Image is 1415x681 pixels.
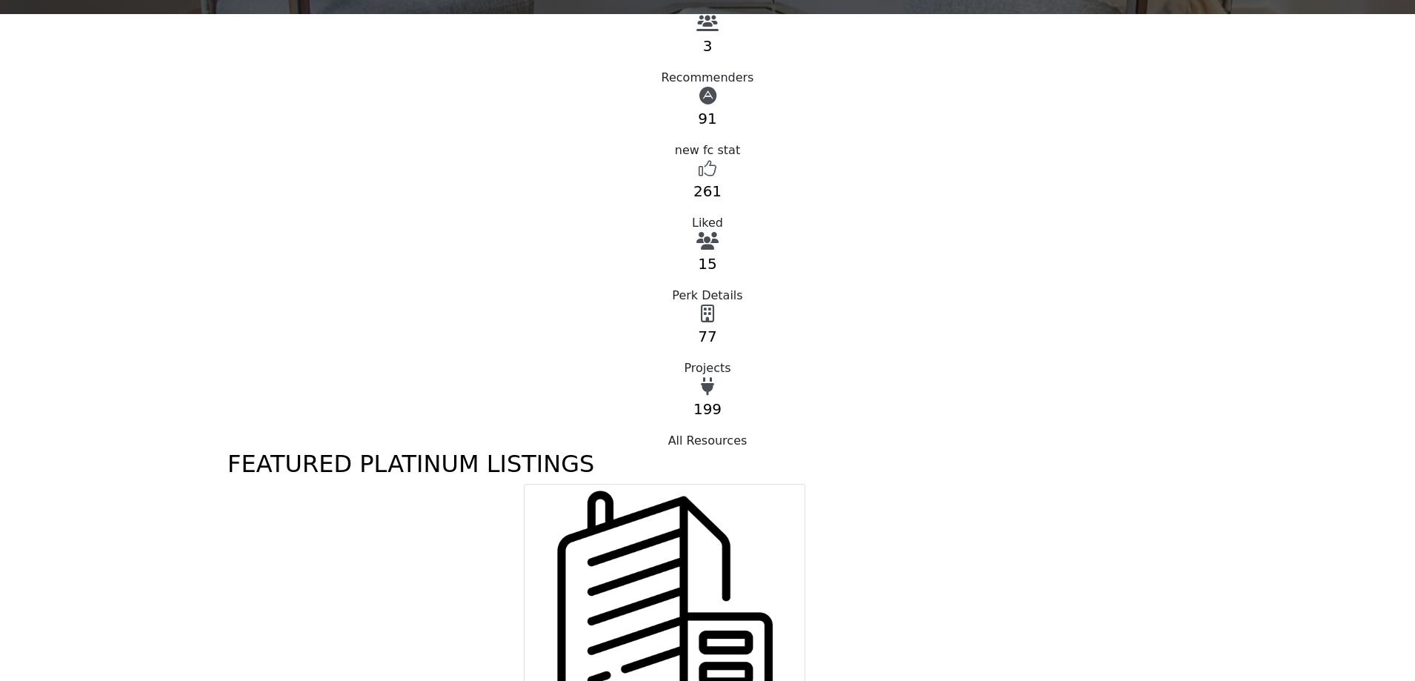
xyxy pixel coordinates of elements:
div: new fc stat [227,142,1188,159]
div: All Resources [227,432,1188,450]
a: 77 [698,328,716,345]
a: 15 [698,255,716,273]
div: Recommenders [227,69,1188,87]
a: 199 [693,400,722,418]
a: View Recommenders [696,19,719,33]
div: Projects [227,359,1188,377]
div: Perk Details [227,287,1188,305]
div: Liked [227,214,1188,232]
a: 91 [698,110,716,127]
a: 261 [693,182,722,200]
h2: FEATURED PLATINUM LISTINGS [227,450,1188,478]
a: 3 [703,37,713,55]
i: Go to Liked [699,159,716,177]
